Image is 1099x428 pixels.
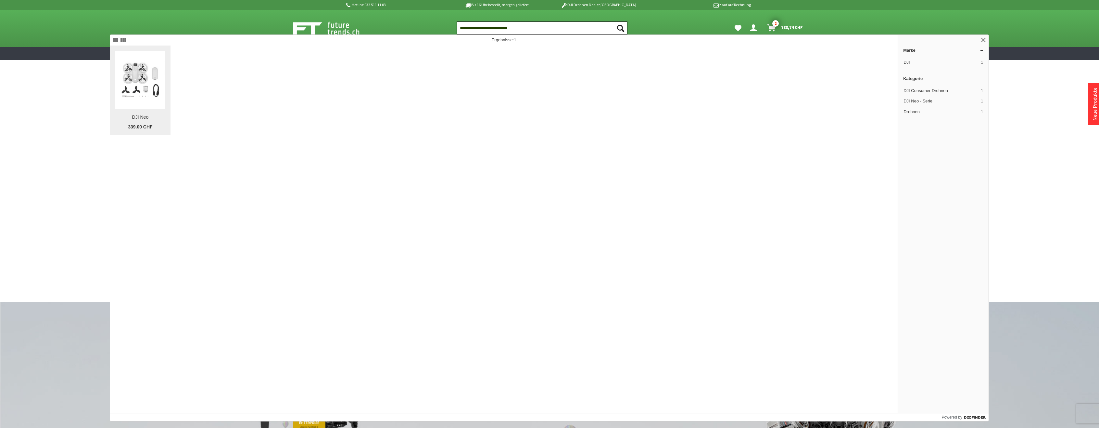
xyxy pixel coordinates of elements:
p: DJI Drohnen Dealer [GEOGRAPHIC_DATA] [548,1,649,9]
span: 1 [981,109,983,115]
a: Powered by [942,413,989,421]
span: 1 [981,88,983,94]
a: Dein Konto [747,21,762,34]
span: Ergebnisse: [492,37,516,42]
span: DJI [903,60,978,65]
p: Kauf auf Rechnung [649,1,751,9]
span: Powered by [942,414,962,420]
a: DJI Neo DJI Neo 339.00 CHF [110,46,171,135]
input: Produkt, Marke, Kategorie, EAN, Artikelnummer… [457,21,627,34]
a: Marke [898,45,989,55]
a: Neue Produkte [1092,87,1098,121]
span: DJI Neo - Serie [903,98,978,104]
span: 2 [772,20,779,27]
span: 1 [981,60,983,65]
span: 1 [514,37,516,42]
p: Hotline 032 511 11 03 [345,1,446,9]
span: DJI Consumer Drohnen [903,88,978,94]
a: Warenkorb [765,21,806,34]
p: Bis 16 Uhr bestellt, morgen geliefert. [446,1,548,9]
img: DJI Neo [115,59,165,101]
span: 788,74 CHF [781,22,803,33]
span: 1 [981,98,983,104]
span: 339.00 CHF [128,124,152,130]
img: Shop Futuretrends - zur Startseite wechseln [293,20,374,36]
a: Meine Favoriten [731,21,745,34]
button: Suchen [614,21,627,34]
a: Kategorie [898,74,989,84]
span: Drohnen [903,109,978,115]
div: DJI Neo [115,114,165,120]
